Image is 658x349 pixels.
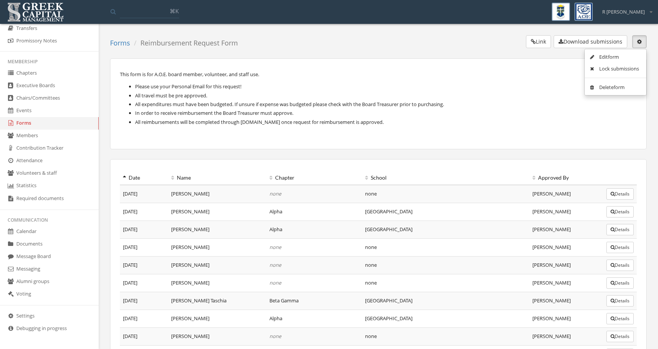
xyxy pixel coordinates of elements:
td: [PERSON_NAME] [168,327,266,345]
p: This form is for A.O.E. board member, volunteer, and staff use. [120,70,637,78]
em: none [269,244,281,250]
button: Details [606,224,634,235]
span: [PERSON_NAME] [532,261,571,268]
li: All expenditures must have been budgeted. If unsure if expense was budgeted please check with the... [135,100,637,109]
button: Details [606,331,634,342]
li: In order to receive reimbursement the Board Treasurer must approve. [135,109,637,117]
td: [GEOGRAPHIC_DATA] [362,292,529,310]
button: Details [606,313,634,324]
td: [PERSON_NAME] [168,238,266,256]
span: [PERSON_NAME] [532,279,571,286]
span: [PERSON_NAME] [532,226,571,233]
td: [GEOGRAPHIC_DATA] [362,221,529,238]
button: Details [606,206,634,218]
button: Details [606,260,634,271]
td: Alpha [266,221,362,238]
button: Link [526,35,551,48]
td: Alpha [266,310,362,327]
a: Forms [110,38,130,47]
td: [DATE] [120,203,168,221]
button: Details [606,295,634,307]
td: [DATE] [120,238,168,256]
li: Please use your Personal Email for this request! [135,82,637,91]
td: none [362,185,529,203]
button: Details [606,277,634,289]
td: [PERSON_NAME] [168,185,266,203]
td: [GEOGRAPHIC_DATA] [362,203,529,221]
td: [PERSON_NAME] Taschia [168,292,266,310]
button: Details [606,242,634,253]
a: Delete form [587,81,644,93]
span: [PERSON_NAME] [532,333,571,340]
span: [PERSON_NAME] [532,208,571,215]
li: All travel must be pre approved. [135,91,637,100]
em: none [269,261,281,268]
span: [PERSON_NAME] [532,315,571,322]
td: [DATE] [120,274,168,292]
button: Details [606,188,634,200]
th: Date [120,171,168,185]
td: none [362,238,529,256]
td: [PERSON_NAME] [168,274,266,292]
td: [PERSON_NAME] [168,256,266,274]
th: School [362,171,529,185]
em: none [269,190,281,197]
td: Alpha [266,203,362,221]
td: [PERSON_NAME] [168,203,266,221]
td: [GEOGRAPHIC_DATA] [362,310,529,327]
span: ⌘K [170,7,179,15]
th: Approved By [529,171,603,185]
td: [DATE] [120,327,168,345]
th: Chapter [266,171,362,185]
em: none [269,279,281,286]
td: none [362,256,529,274]
td: [DATE] [120,310,168,327]
span: [PERSON_NAME] [532,244,571,250]
td: Beta Gamma [266,292,362,310]
td: none [362,274,529,292]
span: [PERSON_NAME] [532,297,571,304]
td: [DATE] [120,292,168,310]
td: [PERSON_NAME] [168,221,266,238]
td: [DATE] [120,256,168,274]
a: Edit form [587,51,644,63]
td: none [362,327,529,345]
td: [DATE] [120,185,168,203]
li: Reimbursement Request Form [130,38,238,48]
span: R [PERSON_NAME] [602,8,645,16]
span: [PERSON_NAME] [532,190,571,197]
button: Download submissions [554,35,627,48]
td: [PERSON_NAME] [168,310,266,327]
a: Lock submissions [587,63,644,75]
em: none [269,333,281,340]
li: All reimbursements will be completed through [DOMAIN_NAME] once request for reimbursement is appr... [135,118,637,127]
th: Name [168,171,266,185]
div: R [PERSON_NAME] [597,3,652,16]
td: [DATE] [120,221,168,238]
